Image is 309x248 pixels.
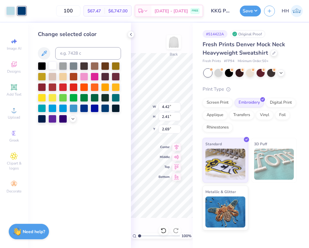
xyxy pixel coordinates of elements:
span: Minimum Order: 50 + [238,59,269,64]
div: Back [170,52,178,57]
strong: Need help? [23,229,45,235]
span: Upload [8,115,20,120]
span: Standard [205,141,222,147]
div: Rhinestones [203,123,233,132]
div: Screen Print [203,98,233,107]
span: Add Text [7,92,21,97]
span: Designs [7,69,21,74]
img: 3D Puff [254,149,294,180]
span: Clipart & logos [3,161,25,171]
input: Untitled Design [206,5,237,17]
span: FREE [192,9,198,13]
span: $67.47 [87,8,101,14]
div: # 514422A [203,30,227,38]
span: Decorate [7,189,21,194]
span: Metallic & Glitter [205,188,236,195]
div: Print Type [203,86,297,93]
img: Holland Hannon [291,5,303,17]
span: Image AI [7,46,21,51]
img: Back [168,36,180,48]
span: Fresh Prints Denver Mock Neck Heavyweight Sweatshirt [203,41,285,56]
span: Middle [159,155,170,159]
div: Change selected color [38,30,121,38]
input: – – [56,5,80,16]
img: Metallic & Glitter [205,196,245,228]
input: e.g. 7428 c [55,47,121,60]
button: Save [240,6,261,16]
a: HH [282,5,303,17]
div: Digital Print [266,98,296,107]
div: Vinyl [256,110,273,120]
span: Top [159,165,170,169]
div: Foil [275,110,290,120]
div: Embroidery [235,98,264,107]
div: Transfers [229,110,254,120]
span: HH [282,7,289,15]
span: # FP94 [224,59,235,64]
span: $6,747.00 [108,8,128,14]
div: Original Proof [231,30,265,38]
span: [DATE] - [DATE] [154,8,188,14]
span: Fresh Prints [203,59,221,64]
span: 100 % [181,233,191,239]
img: Standard [205,149,245,180]
span: Greek [9,138,19,143]
div: Applique [203,110,227,120]
span: Center [159,145,170,149]
span: Bottom [159,175,170,179]
span: 3D Puff [254,141,267,147]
